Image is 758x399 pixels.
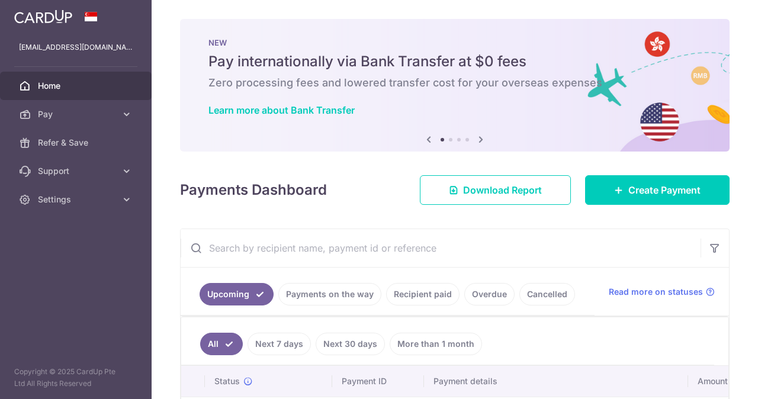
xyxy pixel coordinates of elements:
span: Home [38,80,116,92]
h4: Payments Dashboard [180,179,327,201]
span: Read more on statuses [609,286,703,298]
img: CardUp [14,9,72,24]
iframe: Opens a widget where you can find more information [682,363,746,393]
span: Refer & Save [38,137,116,149]
h6: Zero processing fees and lowered transfer cost for your overseas expenses [208,76,701,90]
a: All [200,333,243,355]
a: Learn more about Bank Transfer [208,104,355,116]
a: Recipient paid [386,283,460,305]
a: Download Report [420,175,571,205]
th: Payment ID [332,366,424,397]
span: Download Report [463,183,542,197]
th: Payment details [424,366,688,397]
p: NEW [208,38,701,47]
input: Search by recipient name, payment id or reference [181,229,701,267]
a: Read more on statuses [609,286,715,298]
a: Upcoming [200,283,274,305]
a: Create Payment [585,175,730,205]
a: Cancelled [519,283,575,305]
a: More than 1 month [390,333,482,355]
a: Overdue [464,283,515,305]
a: Next 7 days [248,333,311,355]
a: Payments on the way [278,283,381,305]
p: [EMAIL_ADDRESS][DOMAIN_NAME] [19,41,133,53]
span: Pay [38,108,116,120]
h5: Pay internationally via Bank Transfer at $0 fees [208,52,701,71]
span: Status [214,375,240,387]
span: Support [38,165,116,177]
span: Settings [38,194,116,205]
span: Create Payment [628,183,701,197]
img: Bank transfer banner [180,19,730,152]
a: Next 30 days [316,333,385,355]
